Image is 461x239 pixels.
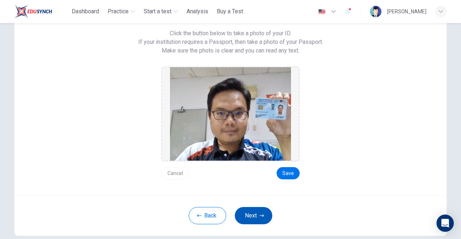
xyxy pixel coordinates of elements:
button: Back [189,207,226,224]
span: Buy a Test [217,7,243,16]
button: Save [277,167,300,179]
button: Cancel [161,167,189,179]
button: Start a test [141,5,181,18]
span: Start a test [144,7,171,16]
button: Next [235,207,272,224]
img: Profile picture [370,6,381,17]
button: Dashboard [69,5,102,18]
span: Analysis [187,7,208,16]
button: Buy a Test [214,5,246,18]
button: Practice [105,5,138,18]
span: Make sure the photo is clear and you can read any text. [162,46,299,55]
div: Open Intercom Messenger [437,215,454,232]
img: preview screemshot [170,67,291,161]
span: Practice [108,7,129,16]
img: ELTC logo [14,4,52,19]
button: Analysis [184,5,211,18]
a: ELTC logo [14,4,69,19]
div: [PERSON_NAME] [387,7,426,16]
span: Click the button below to take a photo of your ID. If your institution requires a Passport, then ... [138,29,323,46]
span: Dashboard [72,7,99,16]
img: en [317,9,326,14]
